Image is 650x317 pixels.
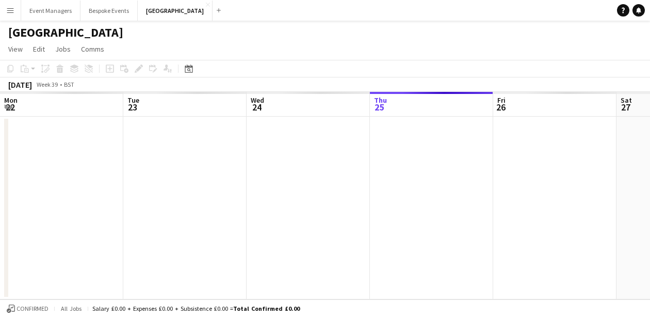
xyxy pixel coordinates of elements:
[3,101,18,113] span: 22
[249,101,264,113] span: 24
[17,305,48,312] span: Confirmed
[80,1,138,21] button: Bespoke Events
[8,80,32,90] div: [DATE]
[59,305,84,312] span: All jobs
[127,96,139,105] span: Tue
[21,1,80,21] button: Event Managers
[77,42,108,56] a: Comms
[33,44,45,54] span: Edit
[233,305,300,312] span: Total Confirmed £0.00
[251,96,264,105] span: Wed
[4,42,27,56] a: View
[51,42,75,56] a: Jobs
[621,96,632,105] span: Sat
[138,1,213,21] button: [GEOGRAPHIC_DATA]
[496,101,506,113] span: 26
[55,44,71,54] span: Jobs
[4,96,18,105] span: Mon
[374,96,387,105] span: Thu
[29,42,49,56] a: Edit
[372,101,387,113] span: 25
[5,303,50,314] button: Confirmed
[64,81,74,88] div: BST
[92,305,300,312] div: Salary £0.00 + Expenses £0.00 + Subsistence £0.00 =
[81,44,104,54] span: Comms
[8,44,23,54] span: View
[8,25,123,40] h1: [GEOGRAPHIC_DATA]
[34,81,60,88] span: Week 39
[126,101,139,113] span: 23
[497,96,506,105] span: Fri
[619,101,632,113] span: 27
